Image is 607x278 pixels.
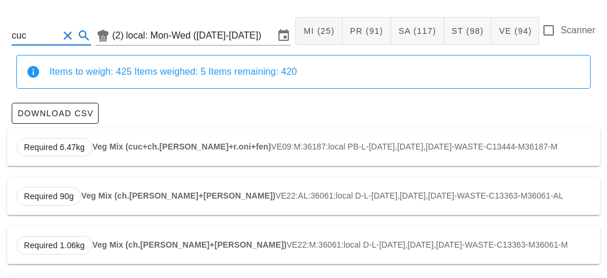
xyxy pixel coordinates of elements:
button: Clear Search [61,29,75,43]
span: MI (25) [303,26,334,36]
div: Items to weigh: 425 Items weighed: 5 Items remaining: 420 [50,65,581,78]
div: VE22:M:36061:local D-L-[DATE],[DATE],[DATE]-WASTE-C13363-M36061-M [7,227,600,264]
button: Download CSV [12,103,99,124]
div: (2) [112,30,126,41]
span: SA (117) [398,26,437,36]
div: VE22:AL:36061:local D-L-[DATE],[DATE],[DATE]-WASTE-C13363-M36061-AL [7,178,600,215]
span: Download CSV [17,109,93,118]
button: VE (94) [491,17,539,45]
span: PR (91) [350,26,383,36]
span: VE (94) [498,26,532,36]
span: Required 90g [24,187,74,205]
strong: Veg Mix (ch.[PERSON_NAME]+[PERSON_NAME]) [81,191,275,200]
label: Scanner [560,25,595,36]
span: ST (98) [451,26,484,36]
div: VE09:M:36187:local PB-L-[DATE],[DATE],[DATE]-WASTE-C13444-M36187-M [7,128,600,166]
span: Required 1.06kg [24,237,85,254]
button: ST (98) [444,17,491,45]
button: SA (117) [391,17,444,45]
strong: Veg Mix (cuc+ch.[PERSON_NAME]+r.oni+fen) [92,142,271,151]
span: Required 6.47kg [24,138,85,156]
strong: Veg Mix (ch.[PERSON_NAME]+[PERSON_NAME]) [92,240,287,249]
button: MI (25) [295,17,342,45]
button: PR (91) [343,17,391,45]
